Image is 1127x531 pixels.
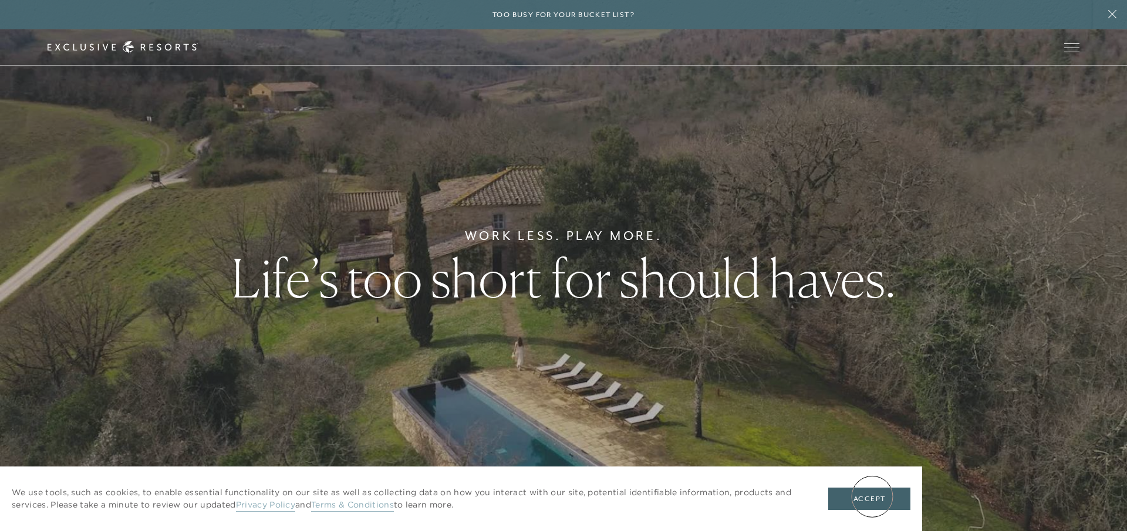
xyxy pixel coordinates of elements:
[238,251,517,306] p: This October, Chef [PERSON_NAME] will host Exclusive Resorts at his iconic three-star Michelin re...
[492,9,635,21] h6: Too busy for your bucket list?
[1064,43,1079,52] button: Open navigation
[236,499,295,512] a: Privacy Policy
[311,499,394,512] a: Terms & Conditions
[238,181,517,237] h1: Dinner at The French Laundry
[828,488,910,510] button: Accept
[12,486,805,511] p: We use tools, such as cookies, to enable essential functionality on our site as well as collectin...
[238,330,517,350] a: LEARN MORE
[231,252,896,305] h1: Life’s too short for should haves.
[465,226,663,245] h6: Work Less. Play More.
